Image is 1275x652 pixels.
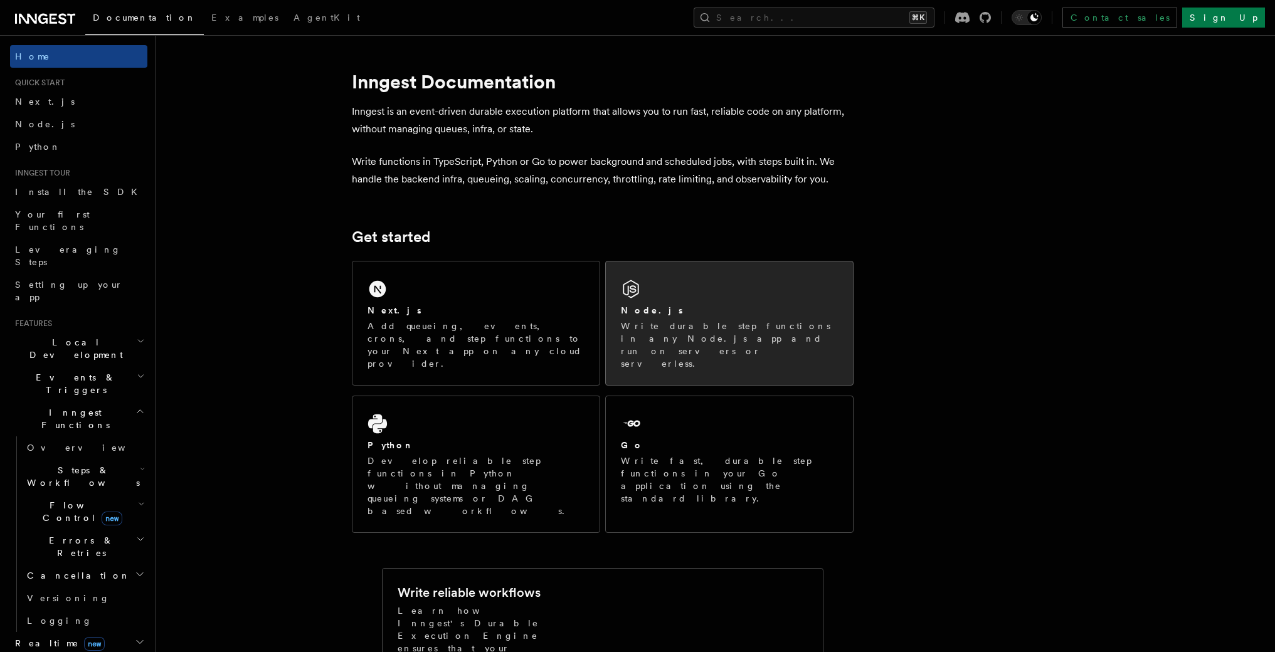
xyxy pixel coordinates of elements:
a: Node.js [10,113,147,135]
h2: Go [621,439,643,451]
a: Your first Functions [10,203,147,238]
button: Events & Triggers [10,366,147,401]
a: AgentKit [286,4,368,34]
span: Quick start [10,78,65,88]
span: Cancellation [22,569,130,582]
h2: Next.js [368,304,421,317]
button: Search...⌘K [694,8,934,28]
a: Home [10,45,147,68]
a: Install the SDK [10,181,147,203]
span: Features [10,318,52,329]
span: Your first Functions [15,209,90,232]
a: Next.js [10,90,147,113]
button: Toggle dark mode [1012,10,1042,25]
a: Overview [22,436,147,459]
a: Contact sales [1062,8,1177,28]
button: Cancellation [22,564,147,587]
a: Versioning [22,587,147,609]
p: Write functions in TypeScript, Python or Go to power background and scheduled jobs, with steps bu... [352,153,854,188]
a: Examples [204,4,286,34]
p: Inngest is an event-driven durable execution platform that allows you to run fast, reliable code ... [352,103,854,138]
span: Flow Control [22,499,138,524]
span: Examples [211,13,278,23]
button: Flow Controlnew [22,494,147,529]
span: Steps & Workflows [22,464,140,489]
a: Logging [22,609,147,632]
p: Develop reliable step functions in Python without managing queueing systems or DAG based workflows. [368,455,585,517]
span: AgentKit [294,13,360,23]
button: Inngest Functions [10,401,147,436]
span: Local Development [10,336,137,361]
span: Versioning [27,593,110,603]
span: Logging [27,616,92,626]
a: Documentation [85,4,204,35]
p: Write fast, durable step functions in your Go application using the standard library. [621,455,838,505]
a: Node.jsWrite durable step functions in any Node.js app and run on servers or serverless. [605,261,854,386]
span: Home [15,50,50,63]
kbd: ⌘K [909,11,927,24]
span: Node.js [15,119,75,129]
p: Add queueing, events, crons, and step functions to your Next app on any cloud provider. [368,320,585,370]
h2: Node.js [621,304,683,317]
button: Steps & Workflows [22,459,147,494]
button: Errors & Retries [22,529,147,564]
a: Sign Up [1182,8,1265,28]
a: Next.jsAdd queueing, events, crons, and step functions to your Next app on any cloud provider. [352,261,600,386]
div: Inngest Functions [10,436,147,632]
span: Errors & Retries [22,534,136,559]
span: Documentation [93,13,196,23]
a: PythonDevelop reliable step functions in Python without managing queueing systems or DAG based wo... [352,396,600,533]
a: Leveraging Steps [10,238,147,273]
span: Leveraging Steps [15,244,121,267]
a: Get started [352,228,430,246]
span: Realtime [10,637,105,649]
a: Python [10,135,147,158]
span: Inngest tour [10,168,70,178]
h2: Write reliable workflows [398,584,541,601]
span: Overview [27,443,156,453]
span: new [84,637,105,651]
span: Events & Triggers [10,371,137,396]
span: Next.js [15,97,75,107]
span: Install the SDK [15,187,145,197]
button: Local Development [10,331,147,366]
span: Setting up your app [15,280,123,302]
span: new [102,512,122,525]
h2: Python [368,439,414,451]
span: Python [15,142,61,152]
a: Setting up your app [10,273,147,308]
span: Inngest Functions [10,406,135,431]
a: GoWrite fast, durable step functions in your Go application using the standard library. [605,396,854,533]
h1: Inngest Documentation [352,70,854,93]
p: Write durable step functions in any Node.js app and run on servers or serverless. [621,320,838,370]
